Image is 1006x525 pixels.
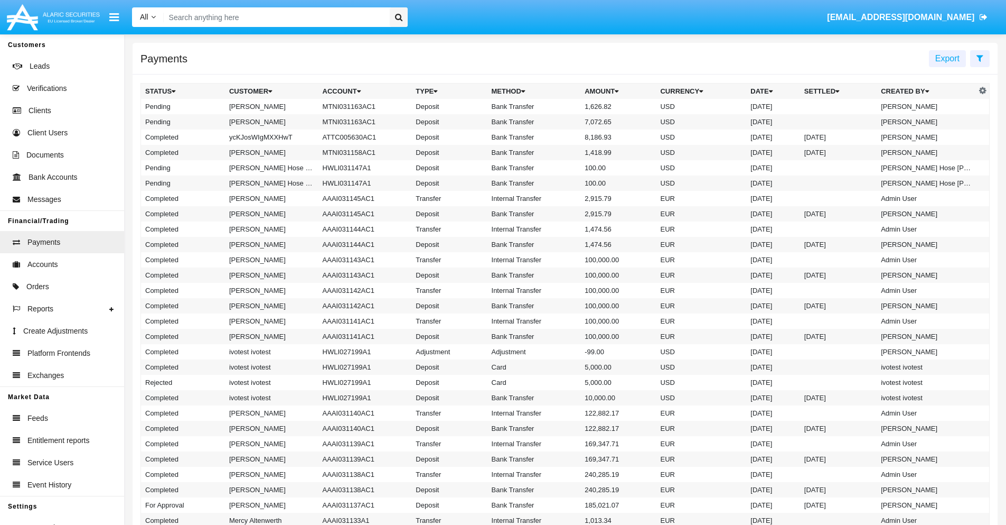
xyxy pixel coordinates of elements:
[877,268,976,283] td: [PERSON_NAME]
[29,172,78,183] span: Bank Accounts
[877,114,976,130] td: [PERSON_NAME]
[318,421,412,436] td: AAAI031140AC1
[580,298,656,314] td: 100,000.00
[746,114,800,130] td: [DATE]
[141,375,225,390] td: Rejected
[877,206,976,222] td: [PERSON_NAME]
[487,375,581,390] td: Card
[225,145,318,160] td: [PERSON_NAME]
[411,344,487,360] td: Adjustment
[487,252,581,268] td: Internal Transfer
[225,268,318,283] td: [PERSON_NAME]
[411,191,487,206] td: Transfer
[800,452,877,467] td: [DATE]
[580,84,656,99] th: Amount
[141,114,225,130] td: Pending
[487,452,581,467] td: Bank Transfer
[487,360,581,375] td: Card
[411,99,487,114] td: Deposit
[746,268,800,283] td: [DATE]
[877,84,976,99] th: Created By
[746,329,800,344] td: [DATE]
[877,467,976,482] td: Admin User
[27,370,64,381] span: Exchanges
[656,99,746,114] td: USD
[225,191,318,206] td: [PERSON_NAME]
[656,406,746,421] td: EUR
[318,360,412,375] td: HWLI027199A1
[318,237,412,252] td: AAAI031144AC1
[141,160,225,176] td: Pending
[26,150,64,161] span: Documents
[141,482,225,498] td: Completed
[411,84,487,99] th: Type
[827,13,974,22] span: [EMAIL_ADDRESS][DOMAIN_NAME]
[656,222,746,237] td: EUR
[877,145,976,160] td: [PERSON_NAME]
[141,252,225,268] td: Completed
[141,130,225,145] td: Completed
[225,344,318,360] td: ivotest ivotest
[411,390,487,406] td: Deposit
[487,421,581,436] td: Bank Transfer
[164,7,386,27] input: Search
[318,268,412,283] td: AAAI031143AC1
[800,329,877,344] td: [DATE]
[225,467,318,482] td: [PERSON_NAME]
[225,252,318,268] td: [PERSON_NAME]
[877,252,976,268] td: Admin User
[318,99,412,114] td: MTNI031163AC1
[487,268,581,283] td: Bank Transfer
[225,421,318,436] td: [PERSON_NAME]
[656,237,746,252] td: EUR
[877,298,976,314] td: [PERSON_NAME]
[580,329,656,344] td: 100,000.00
[877,237,976,252] td: [PERSON_NAME]
[746,375,800,390] td: [DATE]
[877,99,976,114] td: [PERSON_NAME]
[746,482,800,498] td: [DATE]
[27,237,60,248] span: Payments
[656,160,746,176] td: USD
[225,436,318,452] td: [PERSON_NAME]
[580,206,656,222] td: 2,915.79
[877,436,976,452] td: Admin User
[225,160,318,176] td: [PERSON_NAME] Hose [PERSON_NAME] Papatya
[29,105,51,116] span: Clients
[132,12,164,23] a: All
[746,222,800,237] td: [DATE]
[411,268,487,283] td: Deposit
[746,191,800,206] td: [DATE]
[746,344,800,360] td: [DATE]
[656,298,746,314] td: EUR
[656,375,746,390] td: USD
[141,406,225,421] td: Completed
[800,145,877,160] td: [DATE]
[318,283,412,298] td: AAAI031142AC1
[656,498,746,513] td: EUR
[318,329,412,344] td: AAAI031141AC1
[746,298,800,314] td: [DATE]
[580,375,656,390] td: 5,000.00
[935,54,960,63] span: Export
[318,191,412,206] td: AAAI031145AC1
[580,283,656,298] td: 100,000.00
[877,176,976,191] td: [PERSON_NAME] Hose [PERSON_NAME] Papatya
[656,130,746,145] td: USD
[318,84,412,99] th: Account
[580,314,656,329] td: 100,000.00
[656,114,746,130] td: USD
[580,344,656,360] td: -99.00
[225,482,318,498] td: [PERSON_NAME]
[225,176,318,191] td: [PERSON_NAME] Hose [PERSON_NAME] Papatya
[487,222,581,237] td: Internal Transfer
[877,283,976,298] td: Admin User
[746,467,800,482] td: [DATE]
[318,130,412,145] td: ATTC005630AC1
[656,252,746,268] td: EUR
[141,191,225,206] td: Completed
[411,406,487,421] td: Transfer
[877,406,976,421] td: Admin User
[746,406,800,421] td: [DATE]
[411,252,487,268] td: Transfer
